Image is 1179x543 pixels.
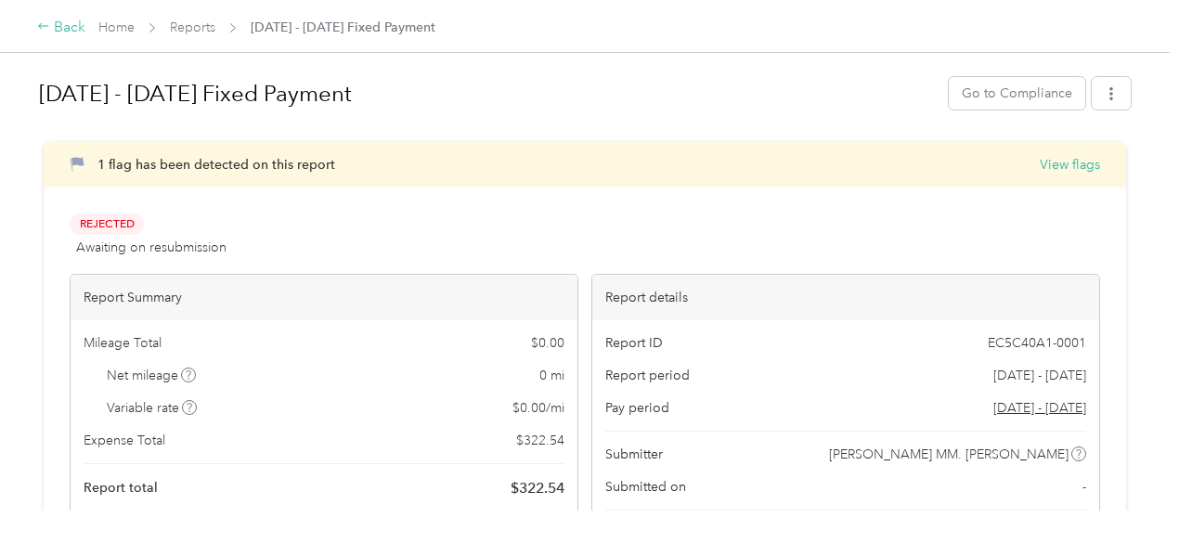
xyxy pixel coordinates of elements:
[1075,439,1179,543] iframe: Everlance-gr Chat Button Frame
[71,275,577,320] div: Report Summary
[1040,155,1100,175] button: View flags
[539,366,564,385] span: 0 mi
[531,333,564,353] span: $ 0.00
[37,17,85,39] div: Back
[107,398,198,418] span: Variable rate
[84,431,165,450] span: Expense Total
[512,398,564,418] span: $ 0.00 / mi
[605,445,663,464] span: Submitter
[605,366,690,385] span: Report period
[988,333,1086,353] span: EC5C40A1-0001
[592,275,1099,320] div: Report details
[516,431,564,450] span: $ 322.54
[993,398,1086,418] span: Go to pay period
[605,398,669,418] span: Pay period
[829,445,1069,464] span: [PERSON_NAME] MM. [PERSON_NAME]
[84,333,162,353] span: Mileage Total
[993,366,1086,385] span: [DATE] - [DATE]
[511,477,564,499] span: $ 322.54
[84,478,158,498] span: Report total
[39,71,936,116] h1: Sep 1 - 30, 2025 Fixed Payment
[170,19,215,35] a: Reports
[605,477,686,497] span: Submitted on
[107,366,197,385] span: Net mileage
[70,213,144,235] span: Rejected
[76,238,227,257] span: Awaiting on resubmission
[98,19,135,35] a: Home
[97,157,335,173] span: 1 flag has been detected on this report
[605,333,663,353] span: Report ID
[251,18,435,37] span: [DATE] - [DATE] Fixed Payment
[949,77,1085,110] button: Go to Compliance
